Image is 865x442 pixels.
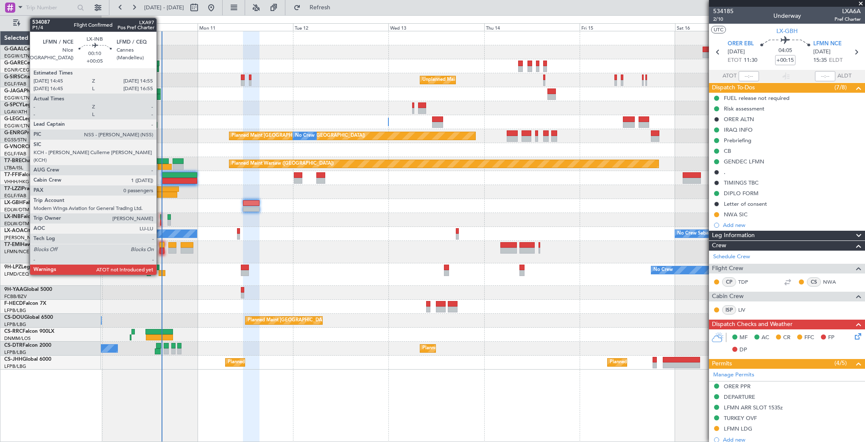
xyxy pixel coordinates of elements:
span: CS-DTR [4,343,22,348]
a: G-LEGCLegacy 600 [4,116,50,122]
div: CP [722,277,736,287]
a: LTBA/ISL [4,165,23,171]
span: FP [828,334,834,342]
a: EDLW/DTM [4,221,29,227]
a: NWA [823,278,842,286]
span: AC [762,334,769,342]
span: CS-RRC [4,329,22,334]
span: G-GAAL [4,47,24,52]
span: 2/10 [713,16,734,23]
span: T7-LZZI [4,186,22,191]
div: Add new [723,221,861,229]
div: Sat 16 [675,23,770,31]
a: LFMN/NCE [4,249,29,255]
div: LFMN ARR SLOT 1535z [724,404,783,411]
a: LFPB/LBG [4,349,26,356]
a: LFMD/CEQ [4,271,29,277]
span: G-ENRG [4,130,24,135]
div: TIMINGS TBC [724,179,759,186]
span: Dispatch Checks and Weather [712,320,792,329]
a: EGGW/LTN [4,95,30,101]
a: G-ENRGPraetor 600 [4,130,53,135]
span: Crew [712,241,726,251]
div: Planned Maint [GEOGRAPHIC_DATA] ([GEOGRAPHIC_DATA]) [248,314,381,327]
div: Planned Maint [GEOGRAPHIC_DATA] ([GEOGRAPHIC_DATA]) [232,130,365,142]
span: LXA6A [834,7,861,16]
div: FUEL release not required [724,94,790,102]
span: F-HECD [4,301,23,306]
a: T7-BREChallenger 604 [4,158,58,163]
div: ISP [722,305,736,315]
span: Only With Activity [22,20,89,26]
span: ALDT [837,72,851,80]
span: LX-AOA [4,228,24,233]
a: LFPB/LBG [4,321,26,328]
div: CB [724,147,731,155]
a: G-VNORChallenger 650 [4,144,61,149]
span: G-VNOR [4,144,25,149]
span: 9H-LPZ [4,265,21,270]
a: LFPB/LBG [4,307,26,314]
a: LIV [738,306,757,314]
a: LX-GBHFalcon 7X [4,200,46,205]
a: Schedule Crew [713,253,750,261]
div: TURKEY OVF [724,414,757,422]
a: EGLF/FAB [4,151,26,157]
div: Wed 13 [388,23,484,31]
span: Pref Charter [834,16,861,23]
span: CR [783,334,790,342]
a: G-SPCYLegacy 650 [4,102,50,108]
span: Permits [712,359,732,369]
div: Unplanned Maint [GEOGRAPHIC_DATA] ([GEOGRAPHIC_DATA]) [422,74,562,86]
div: Sun 10 [102,23,198,31]
a: EGLF/FAB [4,193,26,199]
span: FFC [804,334,814,342]
div: . [724,169,725,176]
a: EDLW/DTM [4,207,29,213]
a: Manage Permits [713,371,754,379]
div: ORER PPR [724,383,751,390]
span: Refresh [302,5,338,11]
span: 9H-YAA [4,287,23,292]
div: Prebriefing [724,137,751,144]
a: TDP [738,278,757,286]
span: ELDT [829,56,843,65]
span: Dispatch To-Dos [712,83,755,93]
span: LX-GBH [776,27,798,36]
a: DNMM/LOS [4,335,31,342]
div: Thu 14 [484,23,580,31]
div: No Crew Sabadell [677,227,717,240]
input: Trip Number [26,1,75,14]
div: GENDEC LFMN [724,158,764,165]
span: G-LEGC [4,116,22,122]
a: 9H-YAAGlobal 5000 [4,287,52,292]
span: T7-EMI [4,242,21,247]
a: CS-JHHGlobal 6000 [4,357,51,362]
span: [DATE] [728,48,745,56]
div: IRAQ INFO [724,126,753,133]
span: [DATE] [813,48,831,56]
div: [DATE] [103,17,117,24]
div: Planned Maint [GEOGRAPHIC_DATA] ([GEOGRAPHIC_DATA]) [610,356,743,369]
span: T7-FFI [4,172,19,177]
a: 9H-LPZLegacy 500 [4,265,48,270]
div: LFMN LDG [724,425,752,432]
a: LGAV/ATH [4,109,27,115]
div: Letter of consent [724,200,767,207]
div: DEPARTURE [724,393,755,401]
span: LX-INB [4,214,21,219]
span: G-GARE [4,61,24,66]
span: 534185 [713,7,734,16]
div: Planned Maint Warsaw ([GEOGRAPHIC_DATA]) [232,157,334,170]
a: G-GAALCessna Citation XLS+ [4,47,74,52]
div: No Crew [295,130,315,142]
span: Flight Crew [712,264,743,273]
button: Only With Activity [9,17,92,30]
a: T7-FFIFalcon 7X [4,172,42,177]
span: CS-JHH [4,357,22,362]
div: CS [807,277,821,287]
span: DP [739,346,747,354]
span: Cabin Crew [712,292,744,301]
a: CS-DOUGlobal 6500 [4,315,53,320]
button: UTC [711,26,726,33]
